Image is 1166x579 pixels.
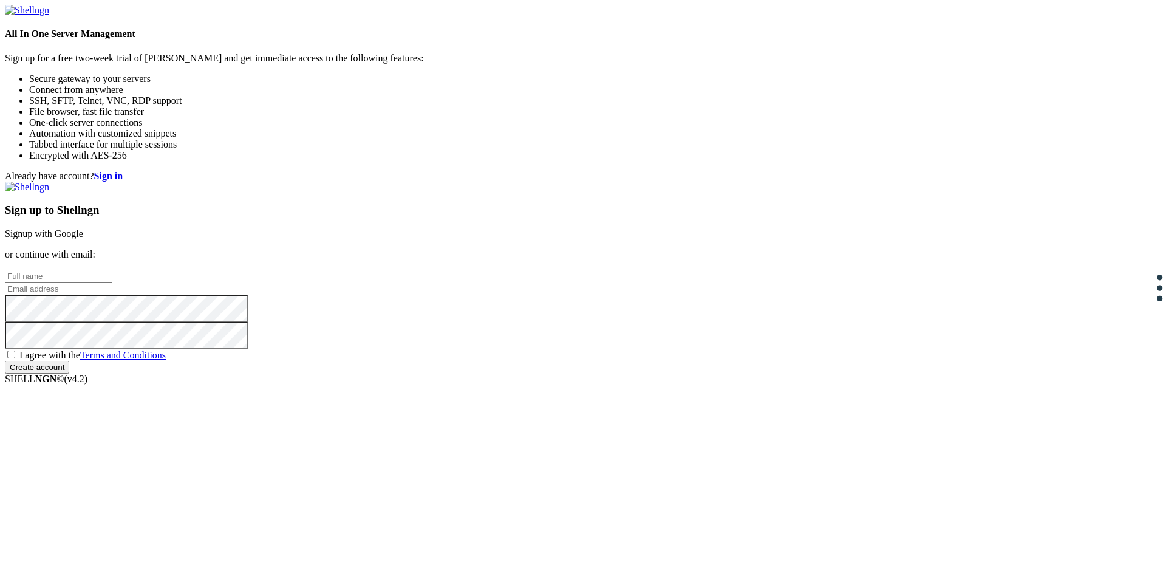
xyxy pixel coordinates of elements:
[5,5,49,16] img: Shellngn
[5,361,69,374] input: Create account
[5,283,112,295] input: Email address
[94,171,123,181] a: Sign in
[5,228,83,239] a: Signup with Google
[29,117,1161,128] li: One-click server connections
[5,171,1161,182] div: Already have account?
[29,128,1161,139] li: Automation with customized snippets
[29,106,1161,117] li: File browser, fast file transfer
[35,374,57,384] b: NGN
[29,95,1161,106] li: SSH, SFTP, Telnet, VNC, RDP support
[64,374,88,384] span: 4.2.0
[5,53,1161,64] p: Sign up for a free two-week trial of [PERSON_NAME] and get immediate access to the following feat...
[5,204,1161,217] h3: Sign up to Shellngn
[19,350,166,360] span: I agree with the
[5,374,87,384] span: SHELL ©
[5,249,1161,260] p: or continue with email:
[29,139,1161,150] li: Tabbed interface for multiple sessions
[29,150,1161,161] li: Encrypted with AES-256
[80,350,166,360] a: Terms and Conditions
[29,74,1161,84] li: Secure gateway to your servers
[5,182,49,193] img: Shellngn
[5,29,1161,39] h4: All In One Server Management
[29,84,1161,95] li: Connect from anywhere
[7,351,15,358] input: I agree with theTerms and Conditions
[5,270,112,283] input: Full name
